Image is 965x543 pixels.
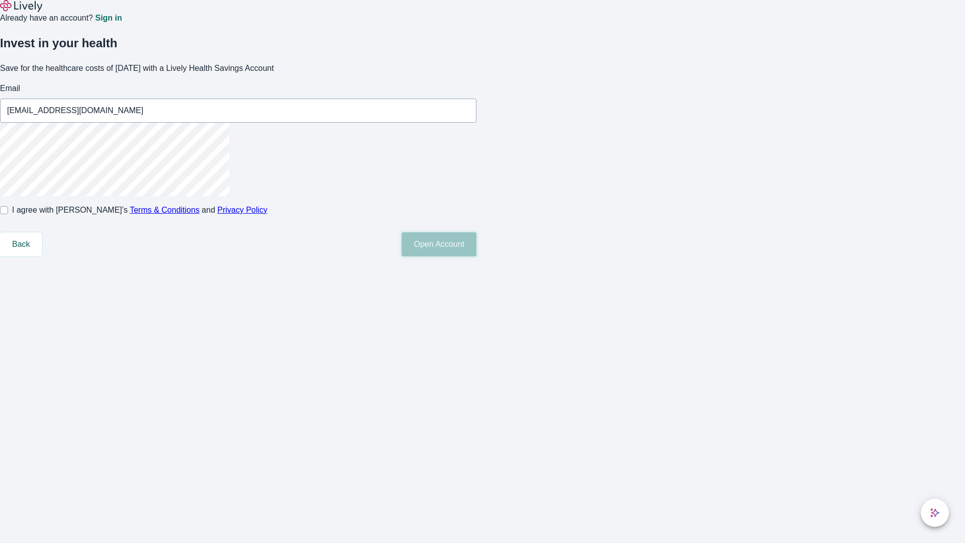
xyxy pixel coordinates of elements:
[218,206,268,214] a: Privacy Policy
[930,508,940,518] svg: Lively AI Assistant
[130,206,200,214] a: Terms & Conditions
[95,14,122,22] a: Sign in
[12,204,267,216] span: I agree with [PERSON_NAME]’s and
[921,499,949,527] button: chat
